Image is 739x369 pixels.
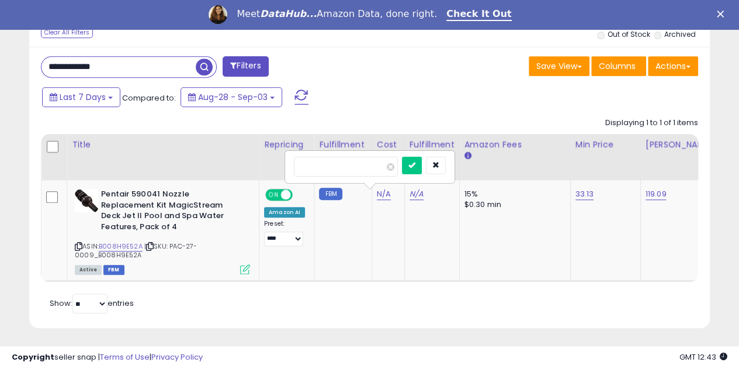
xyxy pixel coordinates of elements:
span: ON [266,190,281,200]
div: Displaying 1 to 1 of 1 items [605,118,698,129]
img: 41M97uKuqLL._SL40_.jpg [75,189,98,212]
a: Privacy Policy [151,351,203,363]
a: 33.13 [575,188,594,200]
span: | SKU: PAC-27-0009_B008H9E52A [75,242,197,259]
a: B008H9E52A [99,242,143,251]
label: Archived [664,29,696,39]
small: Amazon Fees. [464,151,471,161]
div: Fulfillment [319,139,366,151]
div: Close [717,11,728,18]
div: ASIN: [75,189,250,273]
span: All listings currently available for purchase on Amazon [75,265,102,275]
a: 119.09 [646,188,667,200]
img: Profile image for Georgie [209,5,227,24]
span: Show: entries [50,298,134,309]
div: $0.30 min [464,199,561,210]
div: Min Price [575,139,636,151]
button: Aug-28 - Sep-03 [181,87,282,107]
div: 15% [464,189,561,199]
button: Last 7 Days [42,87,120,107]
div: Amazon Fees [464,139,565,151]
button: Save View [529,56,589,76]
span: 2025-09-11 12:43 GMT [679,351,727,363]
div: Cost [377,139,400,151]
strong: Copyright [12,351,54,363]
div: seller snap | | [12,352,203,363]
div: Preset: [264,220,305,246]
button: Filters [223,56,268,77]
a: Terms of Use [100,351,150,363]
span: Last 7 Days [60,91,106,103]
a: N/A [410,188,424,200]
a: N/A [377,188,391,200]
div: [PERSON_NAME] [646,139,715,151]
div: Clear All Filters [41,27,93,38]
button: Columns [591,56,646,76]
div: Title [72,139,254,151]
i: DataHub... [260,8,317,19]
span: Columns [599,60,636,72]
div: Fulfillment Cost [410,139,454,163]
span: Compared to: [122,92,176,104]
div: Amazon AI [264,207,305,218]
span: Aug-28 - Sep-03 [198,91,268,103]
small: FBM [319,188,342,200]
div: Meet Amazon Data, done right. [237,8,437,20]
span: OFF [291,190,310,200]
b: Pentair 590041 Nozzle Replacement Kit MagicStream Deck Jet II Pool and Spa Water Features, Pack of 4 [101,189,243,235]
div: Repricing [264,139,309,151]
button: Actions [648,56,698,76]
label: Out of Stock [607,29,650,39]
a: Check It Out [446,8,512,21]
span: FBM [103,265,124,275]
